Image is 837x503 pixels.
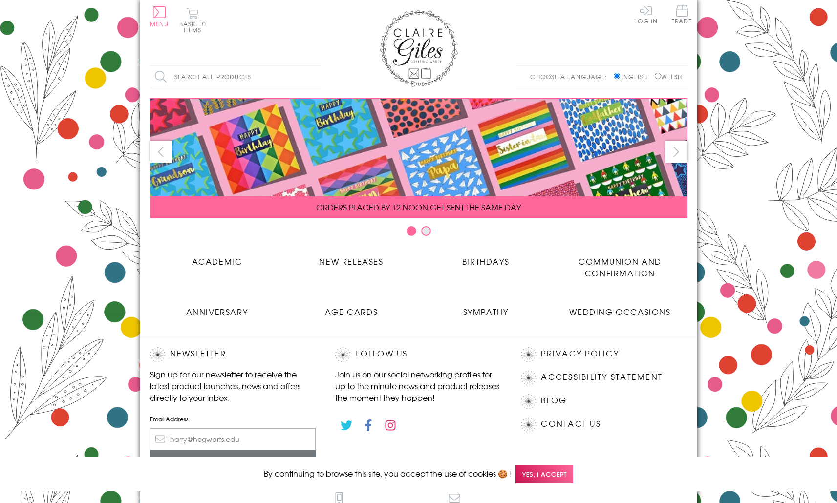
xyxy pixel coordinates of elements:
button: Carousel Page 1 (Current Slide) [407,226,416,236]
button: Carousel Page 2 [421,226,431,236]
img: Claire Giles Greetings Cards [380,10,458,87]
button: Menu [150,6,169,27]
p: Sign up for our newsletter to receive the latest product launches, news and offers directly to yo... [150,368,316,403]
span: Academic [192,255,242,267]
button: prev [150,141,172,163]
a: Communion and Confirmation [553,248,687,279]
a: Age Cards [284,298,419,317]
input: harry@hogwarts.edu [150,428,316,450]
span: Wedding Occasions [569,306,670,317]
a: Birthdays [419,248,553,267]
input: Search [311,66,321,88]
label: English [614,72,652,81]
h2: Follow Us [335,347,501,362]
span: Communion and Confirmation [579,255,662,279]
a: Academic [150,248,284,267]
span: New Releases [319,255,383,267]
p: Choose a language: [530,72,612,81]
h2: Newsletter [150,347,316,362]
a: New Releases [284,248,419,267]
a: Privacy Policy [541,347,619,360]
input: Welsh [655,73,661,79]
button: next [665,141,687,163]
a: Log In [634,5,658,24]
input: English [614,73,620,79]
span: 0 items [184,20,206,34]
button: Basket0 items [179,8,206,33]
a: Accessibility Statement [541,371,663,384]
a: Blog [541,394,567,407]
span: Age Cards [325,306,378,317]
label: Email Address [150,415,316,423]
p: Join us on our social networking profiles for up to the minute news and product releases the mome... [335,368,501,403]
span: Menu [150,20,169,28]
a: Wedding Occasions [553,298,687,317]
input: Subscribe [150,450,316,472]
span: ORDERS PLACED BY 12 NOON GET SENT THE SAME DAY [316,201,521,213]
a: Anniversary [150,298,284,317]
input: Search all products [150,66,321,88]
span: Anniversary [186,306,248,317]
a: Sympathy [419,298,553,317]
label: Welsh [655,72,683,81]
a: Contact Us [541,418,601,431]
span: Yes, I accept [515,465,573,484]
a: Trade [672,5,692,26]
span: Trade [672,5,692,24]
span: Sympathy [463,306,509,317]
div: Carousel Pagination [150,226,687,241]
span: Birthdays [462,255,509,267]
